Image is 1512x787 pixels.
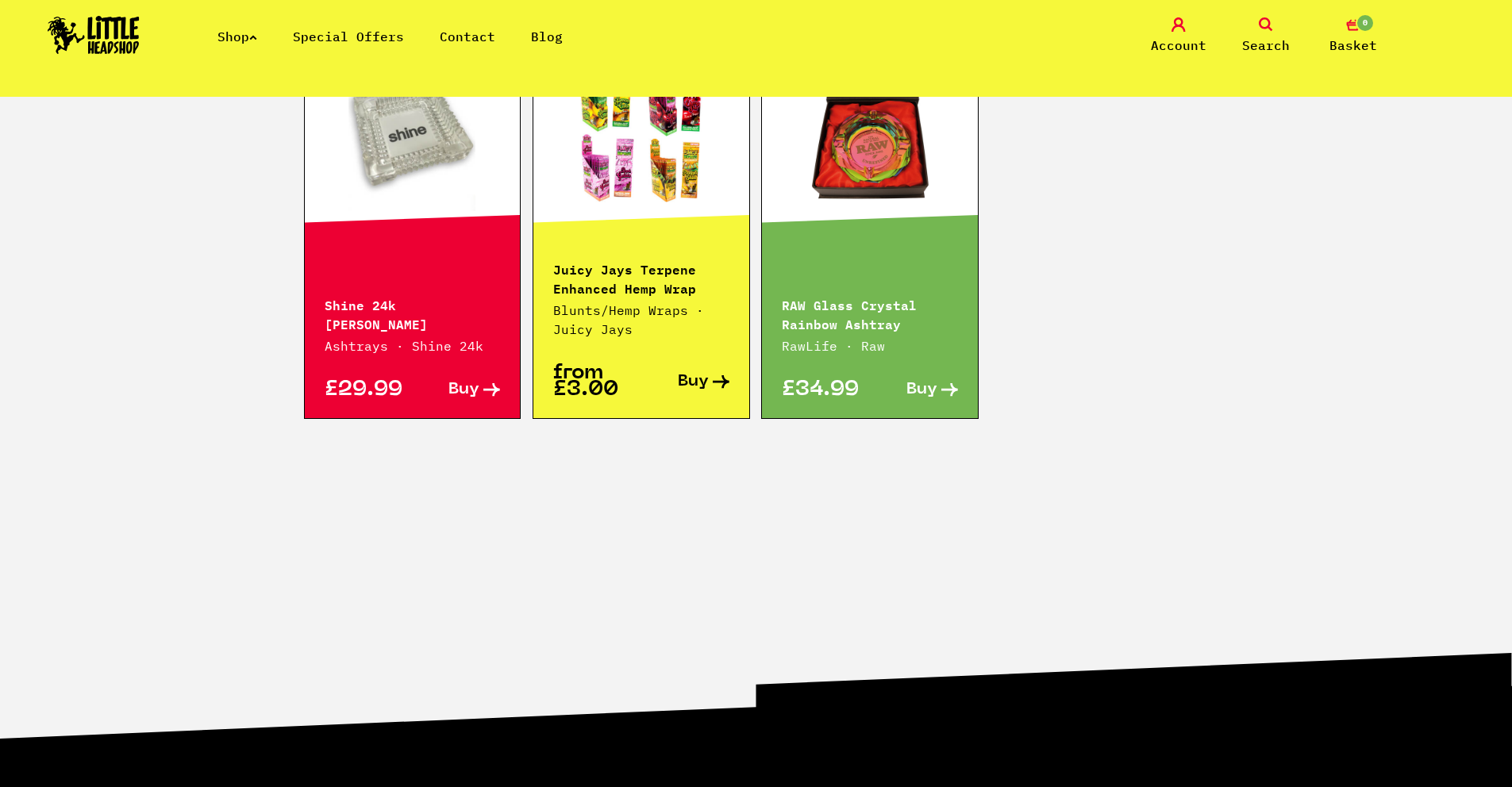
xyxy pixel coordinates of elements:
a: Shop [217,29,257,44]
p: Juicy Jays Terpene Enhanced Hemp Wrap [553,259,729,297]
a: Buy [870,382,958,398]
a: Buy [641,365,729,398]
p: RAW Glass Crystal Rainbow Ashtray [782,294,958,332]
p: Ashtrays · Shine 24k [325,336,501,355]
span: 0 [1356,13,1375,33]
span: Buy [448,382,479,398]
p: Shine 24k [PERSON_NAME] [325,294,501,332]
a: Blog [531,29,563,44]
a: Contact [440,29,495,44]
a: 0 Basket [1314,17,1393,55]
span: Buy [678,374,709,390]
span: Account [1151,36,1206,55]
p: RawLife · Raw [782,336,958,355]
a: Hurry! Low Stock [305,52,521,211]
p: £34.99 [782,382,870,398]
a: Search [1226,17,1306,55]
p: from £3.00 [553,365,641,398]
img: Little Head Shop Logo [48,16,140,54]
a: Special Offers [293,29,404,44]
span: Search [1242,36,1290,55]
span: Buy [906,382,937,398]
p: £29.99 [325,382,413,398]
p: Blunts/Hemp Wraps · Juicy Jays [553,301,729,339]
a: Buy [412,382,500,398]
span: Basket [1329,36,1377,55]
